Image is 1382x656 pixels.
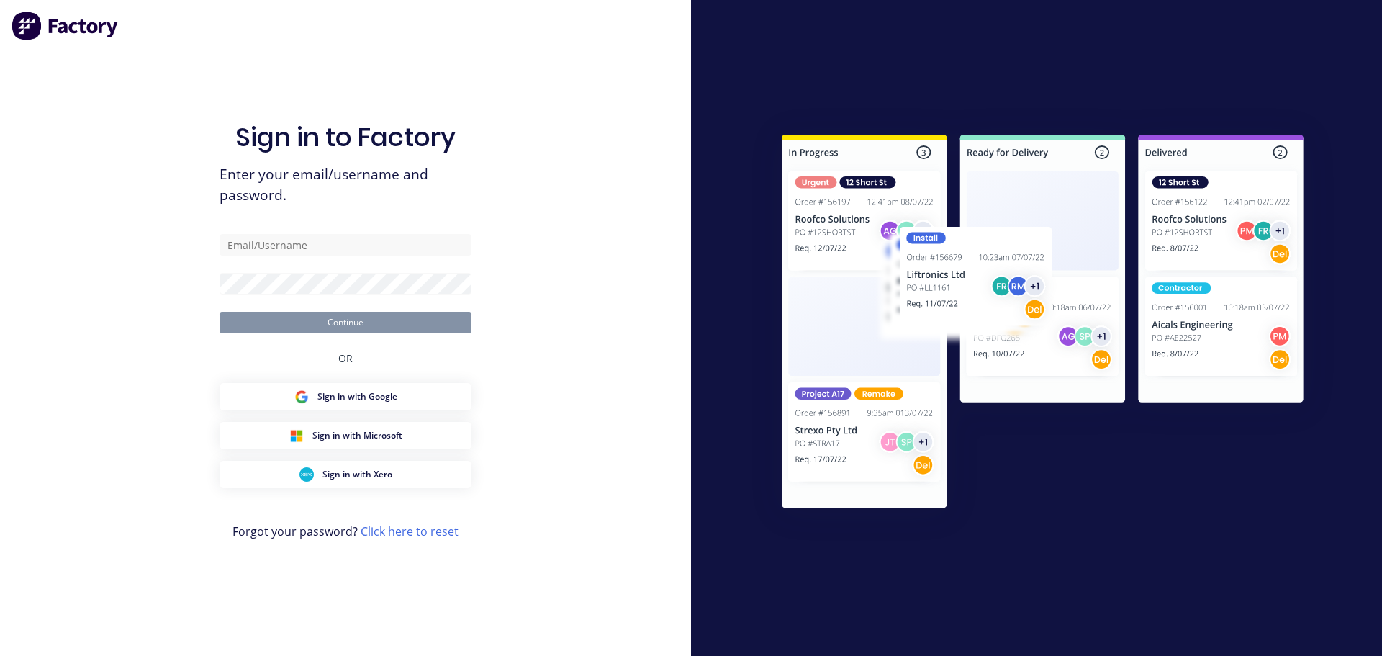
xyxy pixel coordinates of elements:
[12,12,119,40] img: Factory
[289,428,304,443] img: Microsoft Sign in
[361,524,459,539] a: Click here to reset
[299,467,314,482] img: Xero Sign in
[294,390,309,404] img: Google Sign in
[220,234,471,256] input: Email/Username
[312,429,402,442] span: Sign in with Microsoft
[235,122,456,153] h1: Sign in to Factory
[220,312,471,333] button: Continue
[232,523,459,540] span: Forgot your password?
[322,468,392,481] span: Sign in with Xero
[338,333,353,383] div: OR
[317,390,397,403] span: Sign in with Google
[220,422,471,449] button: Microsoft Sign inSign in with Microsoft
[750,106,1335,542] img: Sign in
[220,383,471,410] button: Google Sign inSign in with Google
[220,461,471,488] button: Xero Sign inSign in with Xero
[220,164,471,206] span: Enter your email/username and password.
